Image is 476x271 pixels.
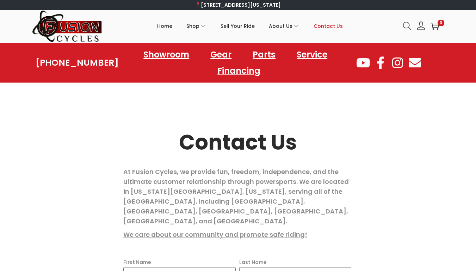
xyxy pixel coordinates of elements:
[290,47,334,63] a: Service
[186,10,206,42] a: Shop
[123,167,352,226] p: At Fusion Cycles, we provide fun, freedom, independence, and the ultimate customer relationship t...
[157,17,172,35] span: Home
[136,47,196,63] a: Showroom
[221,17,255,35] span: Sell Your Ride
[431,22,439,30] a: 0
[195,1,281,8] a: [STREET_ADDRESS][US_STATE]
[123,257,151,267] label: First Name
[123,230,307,239] span: We care about our community and promote safe riding!
[314,10,343,42] a: Contact Us
[196,2,200,7] img: 📍
[103,10,398,42] nav: Primary navigation
[36,58,119,68] a: [PHONE_NUMBER]
[314,17,343,35] span: Contact Us
[246,47,283,63] a: Parts
[210,63,267,79] a: Financing
[157,10,172,42] a: Home
[203,47,239,63] a: Gear
[44,132,432,153] h2: Contact Us
[119,47,355,79] nav: Menu
[269,17,292,35] span: About Us
[221,10,255,42] a: Sell Your Ride
[269,10,299,42] a: About Us
[239,257,267,267] label: Last Name
[32,10,103,43] img: Woostify retina logo
[186,17,199,35] span: Shop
